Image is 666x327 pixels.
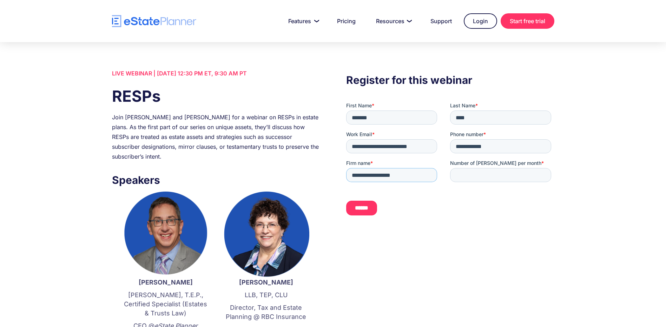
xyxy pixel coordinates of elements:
a: Start free trial [501,13,554,29]
h3: Speakers [112,172,320,188]
h3: Register for this webinar [346,72,554,88]
div: LIVE WEBINAR | [DATE] 12:30 PM ET, 9:30 AM PT [112,68,320,78]
a: home [112,15,196,27]
strong: [PERSON_NAME] [239,279,293,286]
a: Support [422,14,460,28]
strong: [PERSON_NAME] [139,279,193,286]
a: Login [464,13,497,29]
a: Features [280,14,325,28]
p: Director, Tax and Estate Planning @ RBC Insurance [223,303,309,321]
div: Join [PERSON_NAME] and [PERSON_NAME] for a webinar on RESPs in estate plans. As the first part of... [112,112,320,161]
h1: RESPs [112,85,320,107]
a: Pricing [329,14,364,28]
p: [PERSON_NAME], T.E.P., Certified Specialist (Estates & Trusts Law) [123,291,209,318]
iframe: Form 0 [346,102,554,228]
a: Resources [368,14,418,28]
p: LLB, TEP, CLU [223,291,309,300]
